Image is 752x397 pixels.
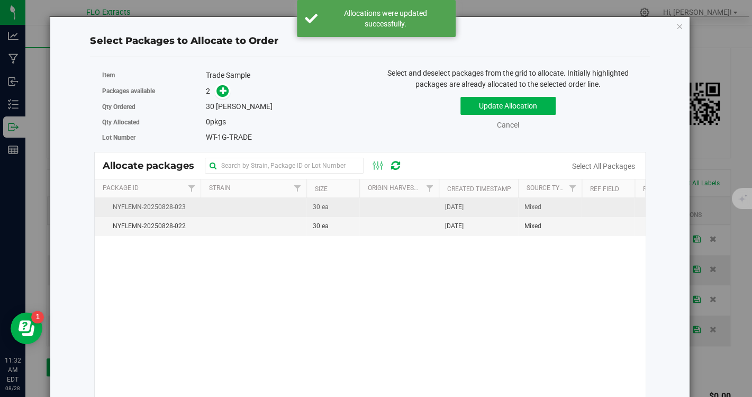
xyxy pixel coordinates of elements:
span: Allocate packages [103,160,205,172]
a: Source Type [527,184,567,192]
span: Mixed [524,221,541,231]
div: Select Packages to Allocate to Order [90,34,649,48]
label: Lot Number [102,133,206,142]
span: pkgs [206,118,226,126]
a: Select All Packages [572,162,635,170]
div: Trade Sample [206,70,362,81]
label: Packages available [102,86,206,96]
span: NYFLEMN-20250828-022 [101,221,194,231]
input: Search by Strain, Package ID or Lot Number [205,158,364,174]
a: Size [315,185,328,193]
label: Qty Ordered [102,102,206,112]
iframe: Resource center unread badge [31,311,44,323]
label: Qty Allocated [102,118,206,127]
span: Mixed [524,202,541,212]
a: Filter [421,179,439,197]
a: Filter [183,179,201,197]
span: 30 ea [313,202,329,212]
button: Update Allocation [460,97,556,115]
span: [PERSON_NAME] [216,102,273,111]
a: Ref Field 2 [643,185,677,193]
a: Cancel [497,121,519,129]
label: Item [102,70,206,80]
a: Origin Harvests [368,184,421,192]
span: Select and deselect packages from the grid to allocate. Initially highlighted packages are alread... [387,69,628,88]
span: 2 [206,87,210,95]
span: WT-1G-TRADE [206,133,252,141]
a: Strain [209,184,231,192]
span: 30 [206,102,214,111]
div: Allocations were updated successfully. [323,8,448,29]
span: [DATE] [445,202,464,212]
a: Created Timestamp [447,185,511,193]
a: Package Id [103,184,139,192]
iframe: Resource center [11,312,42,344]
span: NYFLEMN-20250828-023 [101,202,194,212]
a: Ref Field [590,185,619,193]
span: 0 [206,118,210,126]
span: [DATE] [445,221,464,231]
span: 30 ea [313,221,329,231]
a: Filter [289,179,306,197]
a: Filter [564,179,582,197]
